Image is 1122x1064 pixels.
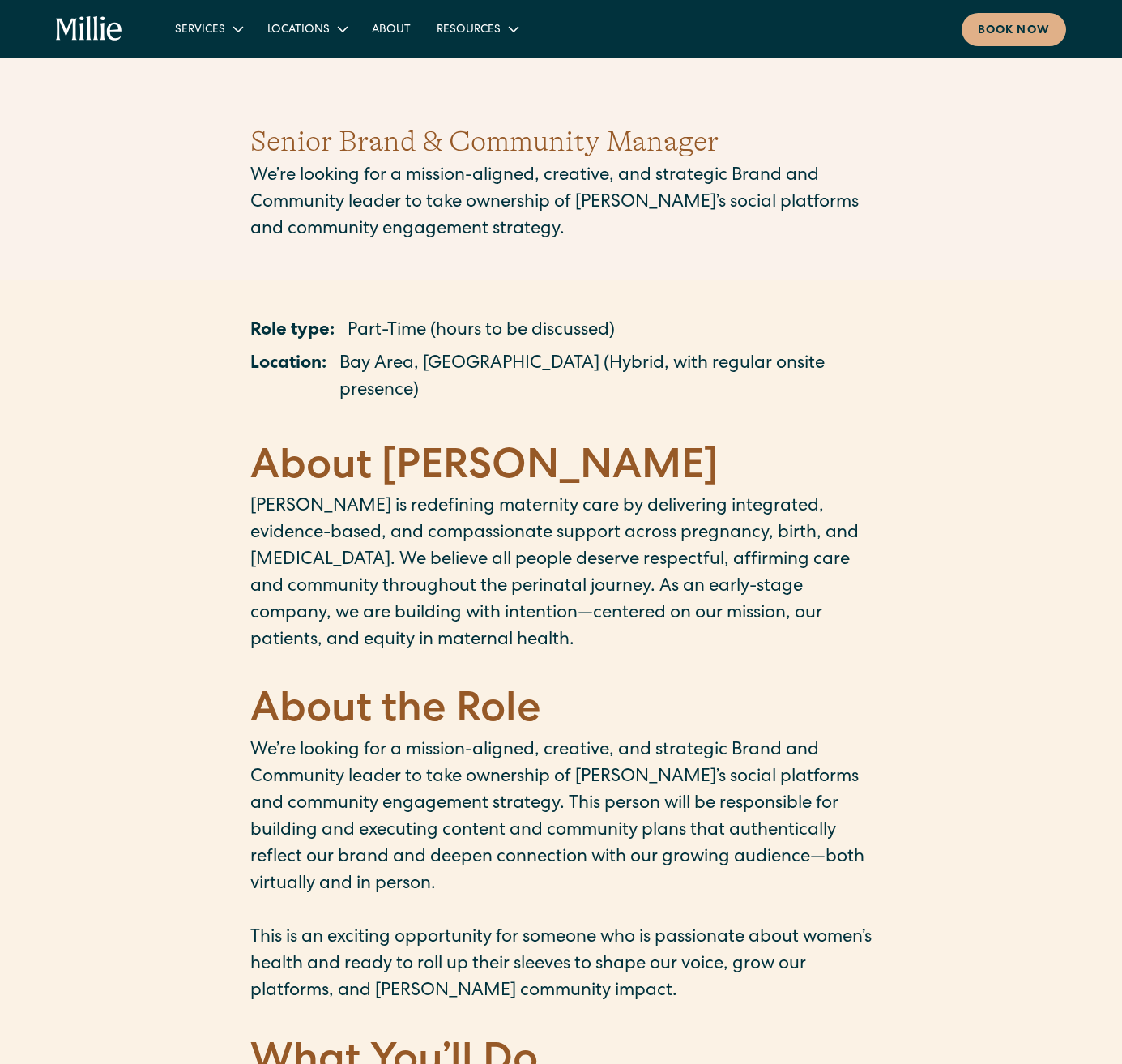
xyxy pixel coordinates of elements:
[250,448,719,490] strong: About [PERSON_NAME]
[437,22,501,39] div: Resources
[267,22,330,39] div: Locations
[250,412,872,438] p: ‍
[250,318,335,345] p: Role type:
[250,899,872,925] p: ‍
[424,15,530,42] div: Resources
[250,120,872,164] h1: Senior Brand & Community Manager
[254,15,359,42] div: Locations
[348,318,615,345] p: Part-Time (hours to be discussed)
[978,23,1050,40] div: Book now
[250,164,872,244] p: We’re looking for a mission-aligned, creative, and strategic Brand and Community leader to take o...
[175,22,225,39] div: Services
[162,15,254,42] div: Services
[250,494,872,655] p: [PERSON_NAME] is redefining maternity care by delivering integrated, evidence-based, and compassi...
[56,16,122,42] a: home
[962,13,1066,46] a: Book now
[339,352,872,405] p: Bay Area, [GEOGRAPHIC_DATA] (Hybrid, with regular onsite presence)
[250,738,872,899] p: We’re looking for a mission-aligned, creative, and strategic Brand and Community leader to take o...
[359,15,424,42] a: About
[250,352,326,405] p: Location:
[250,655,872,682] p: ‍
[250,925,872,1006] p: This is an exciting opportunity for someone who is passionate about women’s health and ready to r...
[250,1006,872,1032] p: ‍
[250,691,541,733] strong: About the Role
